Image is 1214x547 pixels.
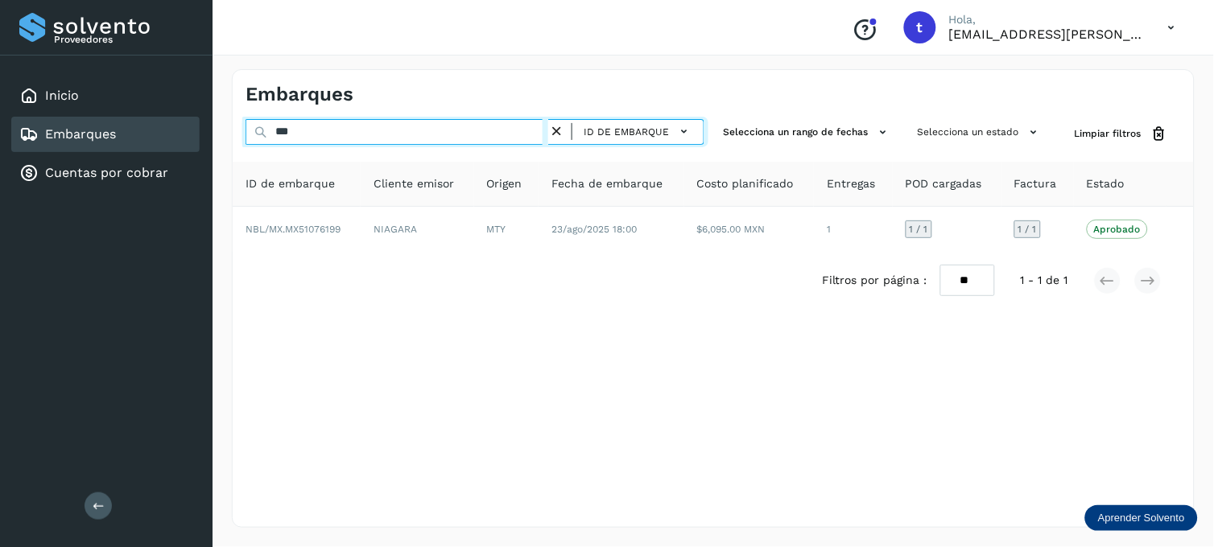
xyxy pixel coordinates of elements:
[374,175,454,192] span: Cliente emisor
[1014,175,1057,192] span: Factura
[910,224,928,234] span: 1 / 1
[1094,224,1141,235] p: Aprobado
[827,175,875,192] span: Entregas
[246,175,335,192] span: ID de embarque
[579,120,697,143] button: ID de embarque
[584,125,669,139] span: ID de embarque
[54,34,193,45] p: Proveedores
[822,272,927,289] span: Filtros por página :
[11,78,200,113] div: Inicio
[1018,224,1037,234] span: 1 / 1
[246,224,341,235] span: NBL/MX.MX51076199
[45,126,116,142] a: Embarques
[474,207,539,252] td: MTY
[717,119,898,146] button: Selecciona un rango de fechas
[11,117,200,152] div: Embarques
[1085,505,1198,531] div: Aprender Solvento
[684,207,814,252] td: $6,095.00 MXN
[487,175,522,192] span: Origen
[1062,119,1181,149] button: Limpiar filtros
[911,119,1049,146] button: Selecciona un estado
[906,175,982,192] span: POD cargadas
[11,155,200,191] div: Cuentas por cobrar
[361,207,473,252] td: NIAGARA
[949,27,1142,42] p: transportes.lg.lozano@gmail.com
[551,175,663,192] span: Fecha de embarque
[814,207,893,252] td: 1
[949,13,1142,27] p: Hola,
[1021,272,1068,289] span: 1 - 1 de 1
[1098,512,1185,524] p: Aprender Solvento
[1075,126,1142,141] span: Limpiar filtros
[551,224,637,235] span: 23/ago/2025 18:00
[246,83,353,106] h4: Embarques
[45,165,168,180] a: Cuentas por cobrar
[1087,175,1125,192] span: Estado
[697,175,794,192] span: Costo planificado
[45,88,79,103] a: Inicio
